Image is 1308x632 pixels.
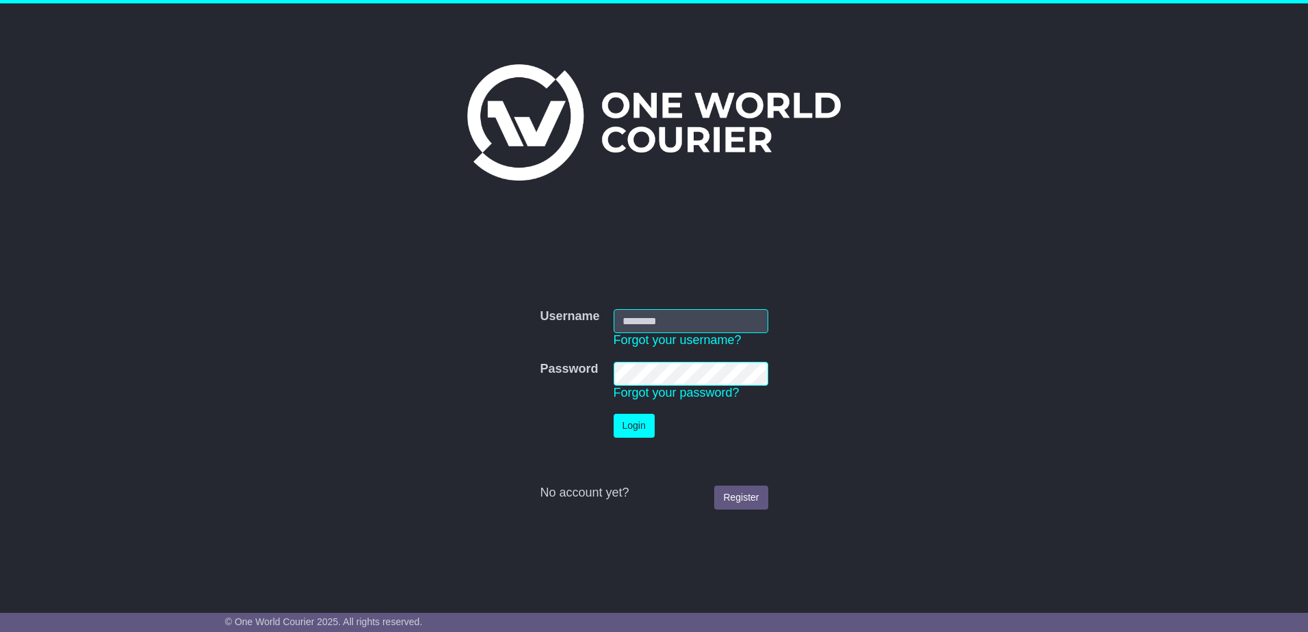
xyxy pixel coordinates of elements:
a: Register [714,486,768,510]
img: One World [467,64,841,181]
span: © One World Courier 2025. All rights reserved. [225,616,423,627]
a: Forgot your password? [614,386,740,399]
button: Login [614,414,655,438]
a: Forgot your username? [614,333,742,347]
label: Password [540,362,598,377]
div: No account yet? [540,486,768,501]
label: Username [540,309,599,324]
